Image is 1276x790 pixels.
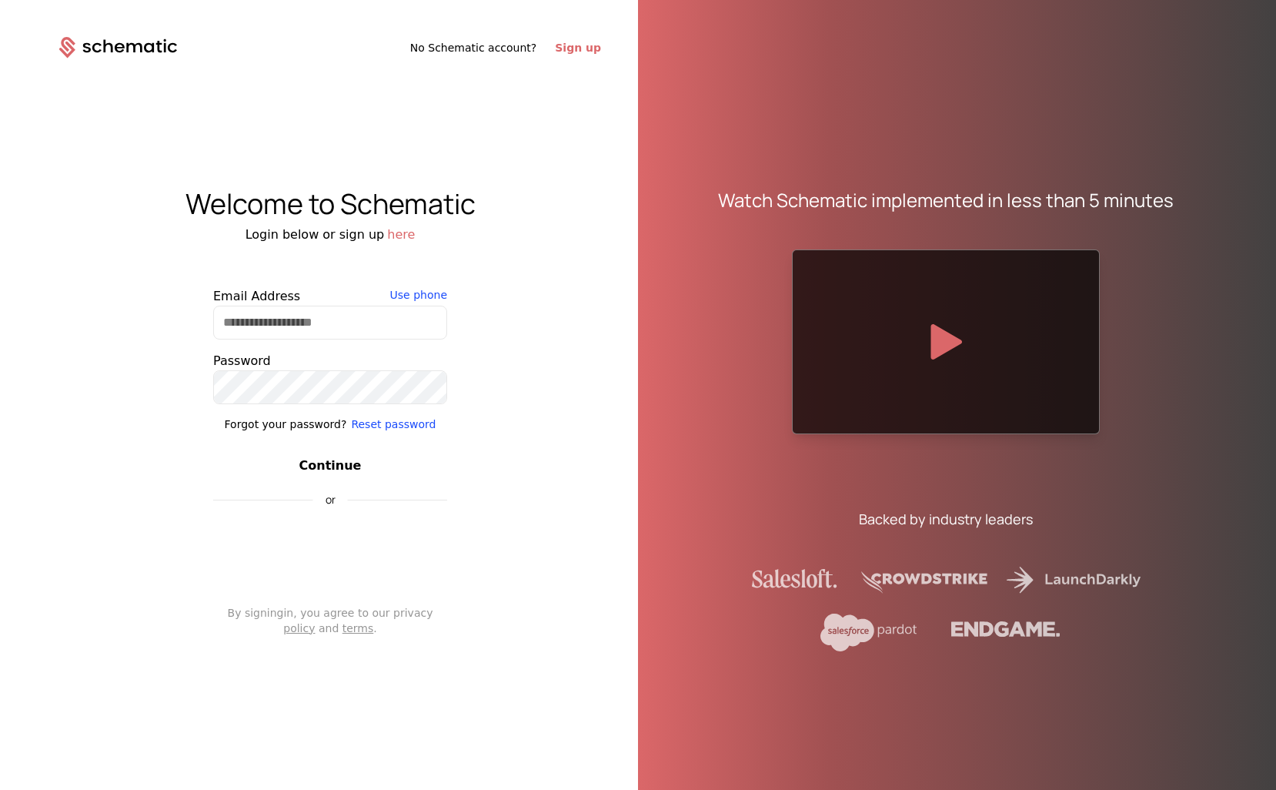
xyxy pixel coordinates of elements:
div: Login below or sign up [22,226,638,244]
div: Watch Schematic implemented in less than 5 minutes [718,188,1174,213]
span: or [313,494,348,505]
label: Password [213,352,447,370]
button: Continue with Google [213,519,447,550]
button: Sign up [555,40,601,55]
button: here [387,226,415,244]
button: Reset password [351,417,436,432]
span: No Schematic account? [410,40,537,55]
label: Email Address [213,287,447,306]
div: Welcome to Schematic [22,189,638,219]
div: Forgot your password? [225,417,347,432]
div: By signing in , you agree to our privacy and . [213,605,447,636]
button: Use phone [390,287,447,303]
span: Continue with Github [267,570,415,584]
a: policy [283,622,315,634]
button: Continue [213,457,447,475]
button: Continue with Github [213,562,447,593]
span: Continue with Google [266,525,416,544]
a: terms [342,622,374,634]
div: Backed by industry leaders [859,508,1033,530]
